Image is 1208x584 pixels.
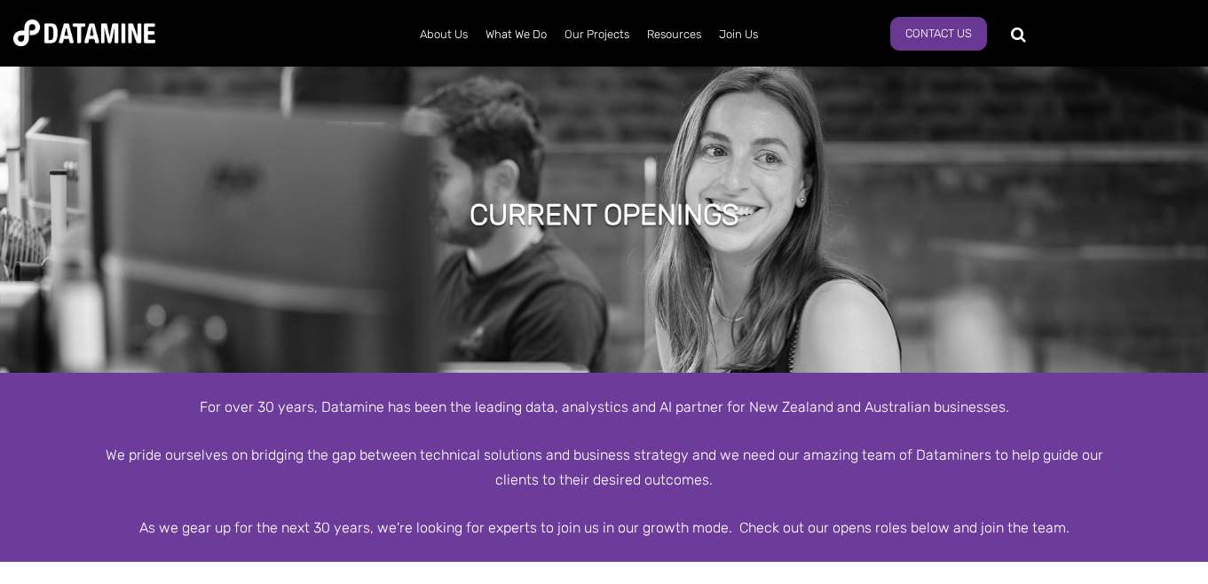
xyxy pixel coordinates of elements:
[99,443,1110,491] div: We pride ourselves on bridging the gap between technical solutions and business strategy and we n...
[890,17,987,51] a: Contact Us
[556,12,638,58] a: Our Projects
[470,195,739,234] h1: Current Openings
[710,12,767,58] a: Join Us
[99,516,1110,540] div: As we gear up for the next 30 years, we're looking for experts to join us in our growth mode. Che...
[411,12,477,58] a: About Us
[13,20,155,46] img: Datamine
[477,12,556,58] a: What We Do
[99,395,1110,419] div: For over 30 years, Datamine has been the leading data, analystics and AI partner for New Zealand ...
[638,12,710,58] a: Resources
